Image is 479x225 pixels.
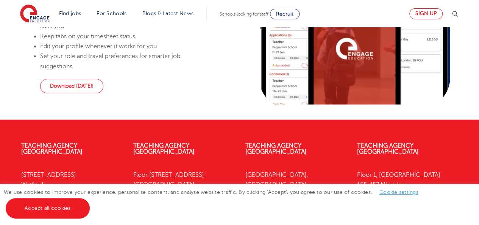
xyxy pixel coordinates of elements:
[21,170,122,219] p: [STREET_ADDRESS] Watford, WD17 1SZ 01923 281040
[97,11,126,16] a: For Schools
[6,198,90,219] a: Accept all cookies
[20,5,50,24] img: Engage Education
[40,51,209,71] li: Set your role and travel preferences for smarter job suggestions
[40,79,103,93] a: Download [DATE]!
[59,11,81,16] a: Find jobs
[357,142,418,155] a: Teaching Agency [GEOGRAPHIC_DATA]
[409,8,443,19] a: Sign up
[21,142,83,155] a: Teaching Agency [GEOGRAPHIC_DATA]
[4,189,426,211] span: We use cookies to improve your experience, personalise content, and analyse website traffic. By c...
[276,11,293,17] span: Recruit
[40,41,209,51] li: Edit your profile whenever it works for you
[245,142,307,155] a: Teaching Agency [GEOGRAPHIC_DATA]
[40,31,209,41] li: Keep tabs on your timesheet status
[133,142,195,155] a: Teaching Agency [GEOGRAPHIC_DATA]
[270,9,300,19] a: Recruit
[142,11,194,16] a: Blogs & Latest News
[379,189,418,195] a: Cookie settings
[220,11,268,17] span: Schools looking for staff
